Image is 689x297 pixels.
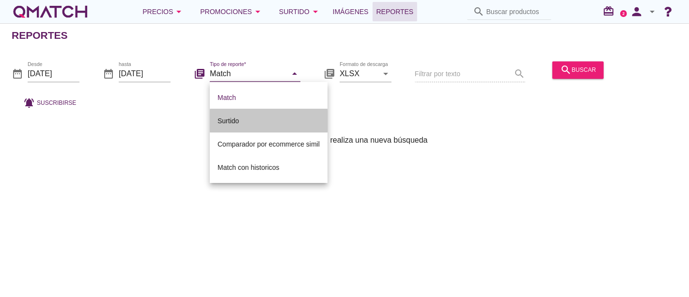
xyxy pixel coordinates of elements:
[620,10,627,17] a: 2
[324,68,335,80] i: library_books
[218,115,320,127] div: Surtido
[623,11,625,16] text: 2
[142,6,185,17] div: Precios
[560,64,572,76] i: search
[135,2,192,21] button: Precios
[310,6,321,17] i: arrow_drop_down
[16,94,84,112] button: Suscribirse
[28,66,79,82] input: Desde
[376,6,414,17] span: Reportes
[119,66,171,82] input: hasta
[603,5,618,17] i: redeem
[200,6,264,17] div: Promociones
[473,6,485,17] i: search
[12,2,89,21] a: white-qmatch-logo
[103,68,114,80] i: date_range
[252,6,264,17] i: arrow_drop_down
[194,68,205,80] i: library_books
[646,6,658,17] i: arrow_drop_down
[279,6,321,17] div: Surtido
[37,99,76,107] span: Suscribirse
[218,92,320,103] div: Match
[12,28,68,43] h2: Reportes
[333,6,369,17] span: Imágenes
[380,68,391,80] i: arrow_drop_down
[210,66,287,82] input: Tipo de reporte*
[277,134,427,146] span: Sin resultados, realiza una nueva búsqueda
[560,64,596,76] div: buscar
[218,138,320,150] div: Comparador por ecommerce simil
[373,2,418,21] a: Reportes
[192,2,271,21] button: Promociones
[271,2,329,21] button: Surtido
[486,4,546,19] input: Buscar productos
[289,68,300,80] i: arrow_drop_down
[329,2,373,21] a: Imágenes
[173,6,185,17] i: arrow_drop_down
[552,61,604,79] button: buscar
[218,162,320,173] div: Match con historicos
[12,68,23,80] i: date_range
[23,97,37,109] i: notifications_active
[627,5,646,18] i: person
[340,66,378,82] input: Formato de descarga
